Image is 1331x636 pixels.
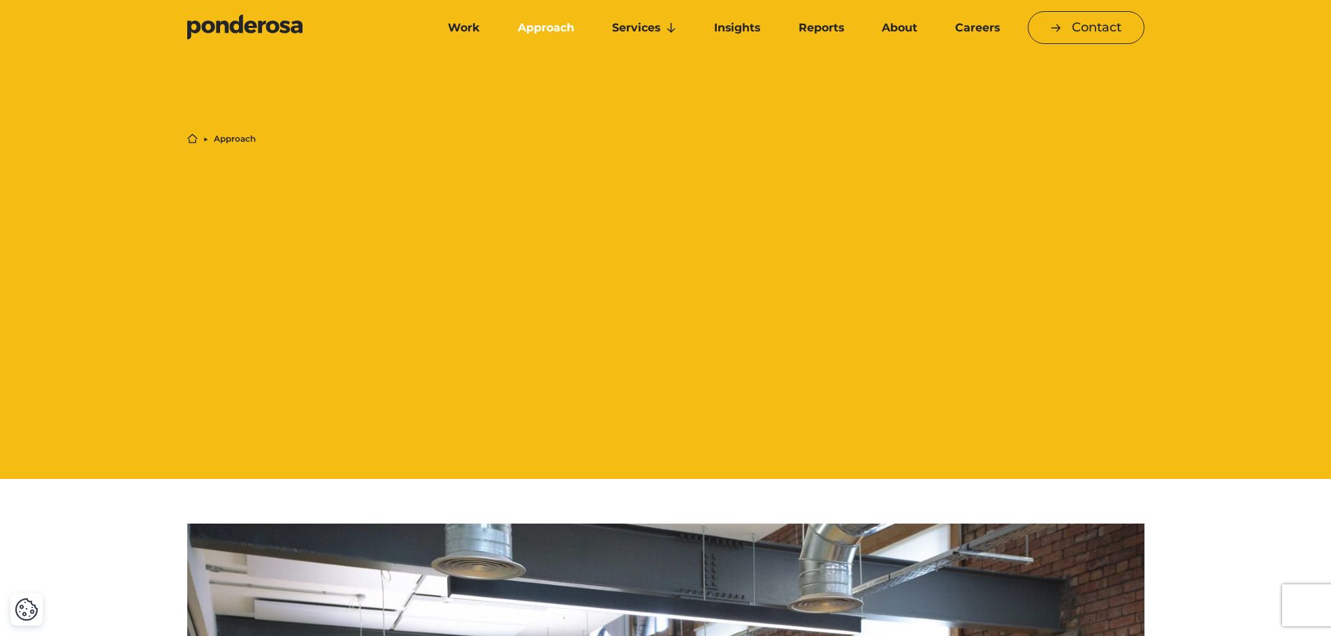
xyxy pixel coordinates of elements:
a: About [866,13,933,43]
li: Approach [214,135,256,143]
a: Insights [698,13,776,43]
a: Go to homepage [187,14,411,42]
a: Home [187,133,198,144]
a: Work [432,13,496,43]
button: Cookie Settings [15,598,38,621]
a: Services [596,13,692,43]
img: Revisit consent button [15,598,38,621]
a: Reports [783,13,860,43]
a: Careers [939,13,1016,43]
li: ▶︎ [203,135,208,143]
a: Approach [502,13,590,43]
a: Contact [1028,11,1144,44]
